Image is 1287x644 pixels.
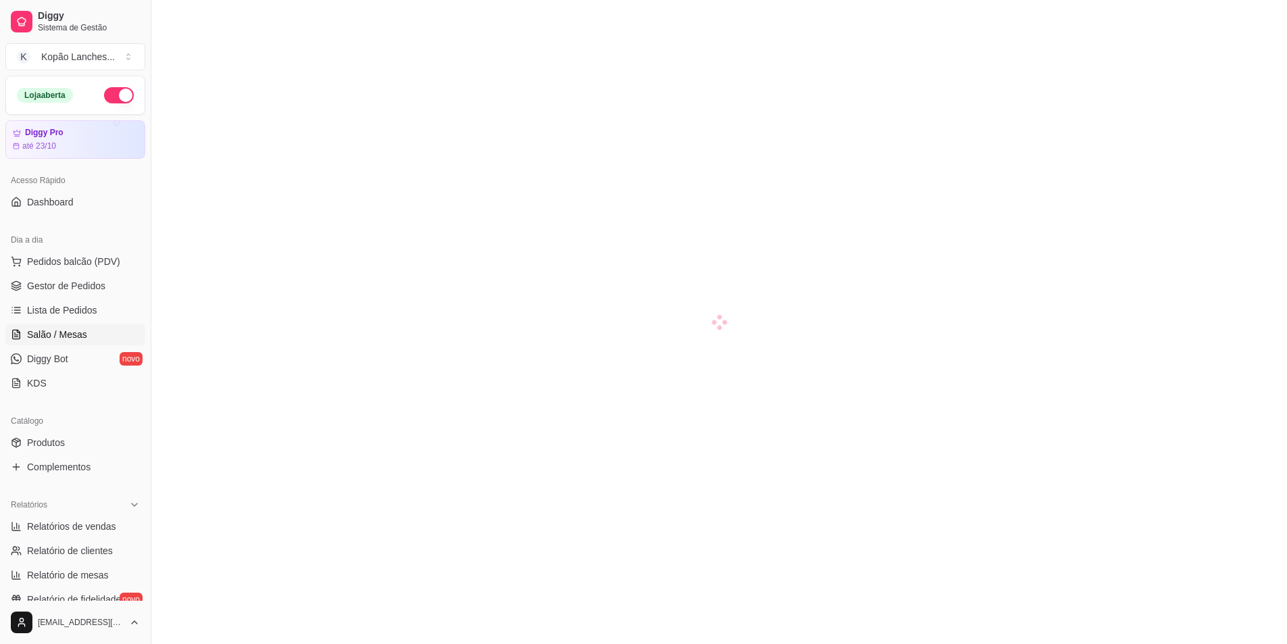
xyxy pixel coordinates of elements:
a: Salão / Mesas [5,324,145,345]
span: K [17,50,30,64]
div: Dia a dia [5,229,145,251]
a: DiggySistema de Gestão [5,5,145,38]
span: Diggy Bot [27,352,68,366]
a: Diggy Botnovo [5,348,145,370]
span: Gestor de Pedidos [27,279,105,293]
article: Diggy Pro [25,128,64,138]
div: Catálogo [5,410,145,432]
a: Produtos [5,432,145,453]
button: Select a team [5,43,145,70]
a: Relatório de clientes [5,540,145,562]
span: Complementos [27,460,91,474]
span: Lista de Pedidos [27,303,97,317]
a: KDS [5,372,145,394]
a: Relatórios de vendas [5,516,145,537]
button: Alterar Status [104,87,134,103]
span: Salão / Mesas [27,328,87,341]
span: Relatório de fidelidade [27,593,121,606]
span: Sistema de Gestão [38,22,140,33]
a: Relatório de mesas [5,564,145,586]
span: KDS [27,376,47,390]
button: Pedidos balcão (PDV) [5,251,145,272]
a: Relatório de fidelidadenovo [5,589,145,610]
span: Relatórios [11,499,47,510]
div: Acesso Rápido [5,170,145,191]
span: Relatório de mesas [27,568,109,582]
a: Gestor de Pedidos [5,275,145,297]
span: Relatório de clientes [27,544,113,558]
span: Relatórios de vendas [27,520,116,533]
span: Dashboard [27,195,74,209]
button: [EMAIL_ADDRESS][DOMAIN_NAME] [5,606,145,639]
div: Kopão Lanches ... [41,50,115,64]
a: Lista de Pedidos [5,299,145,321]
article: até 23/10 [22,141,56,151]
span: Produtos [27,436,65,449]
div: Loja aberta [17,88,73,103]
span: [EMAIL_ADDRESS][DOMAIN_NAME] [38,617,124,628]
a: Complementos [5,456,145,478]
a: Diggy Proaté 23/10 [5,120,145,159]
span: Diggy [38,10,140,22]
a: Dashboard [5,191,145,213]
span: Pedidos balcão (PDV) [27,255,120,268]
